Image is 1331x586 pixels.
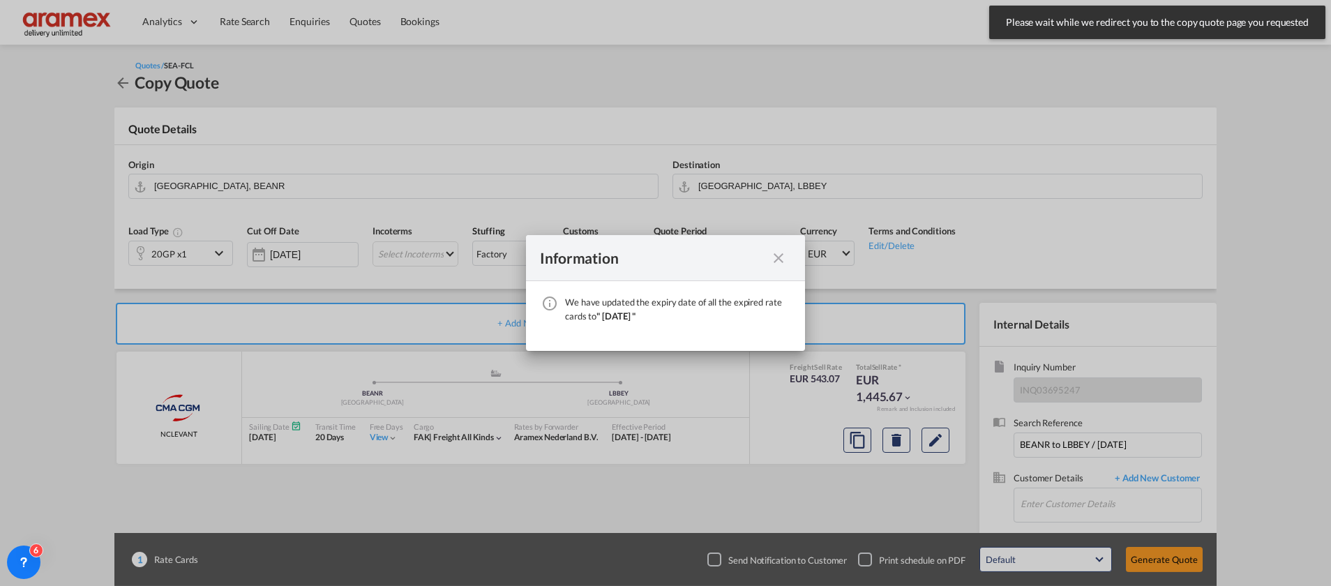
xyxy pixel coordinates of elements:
[596,310,636,322] span: " [DATE] "
[770,250,787,266] md-icon: icon-close fg-AAA8AD cursor
[540,249,766,266] div: Information
[541,295,558,312] md-icon: icon-information-outline
[565,295,791,323] div: We have updated the expiry date of all the expired rate cards to
[526,235,805,351] md-dialog: We have ...
[1002,15,1313,29] span: Please wait while we redirect you to the copy quote page you requested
